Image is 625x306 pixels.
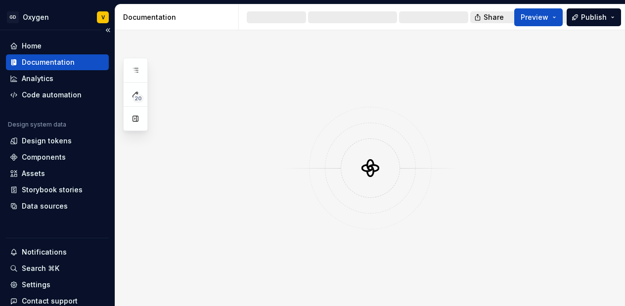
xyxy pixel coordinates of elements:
[6,244,109,260] button: Notifications
[2,6,113,28] button: GDOxygenV
[6,261,109,276] button: Search ⌘K
[22,201,68,211] div: Data sources
[6,87,109,103] a: Code automation
[514,8,563,26] button: Preview
[6,71,109,87] a: Analytics
[6,182,109,198] a: Storybook stories
[6,133,109,149] a: Design tokens
[22,90,82,100] div: Code automation
[22,136,72,146] div: Design tokens
[22,296,78,306] div: Contact support
[8,121,66,129] div: Design system data
[6,38,109,54] a: Home
[22,185,83,195] div: Storybook stories
[101,23,115,37] button: Collapse sidebar
[22,263,59,273] div: Search ⌘K
[6,277,109,293] a: Settings
[101,13,105,21] div: V
[469,8,510,26] button: Share
[484,12,504,22] span: Share
[521,12,548,22] span: Preview
[22,247,67,257] div: Notifications
[22,57,75,67] div: Documentation
[22,169,45,178] div: Assets
[22,152,66,162] div: Components
[6,149,109,165] a: Components
[6,166,109,181] a: Assets
[133,94,143,102] span: 20
[22,74,53,84] div: Analytics
[23,12,49,22] div: Oxygen
[22,280,50,290] div: Settings
[567,8,621,26] button: Publish
[581,12,607,22] span: Publish
[123,12,234,22] div: Documentation
[7,11,19,23] div: GD
[6,198,109,214] a: Data sources
[6,54,109,70] a: Documentation
[22,41,42,51] div: Home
